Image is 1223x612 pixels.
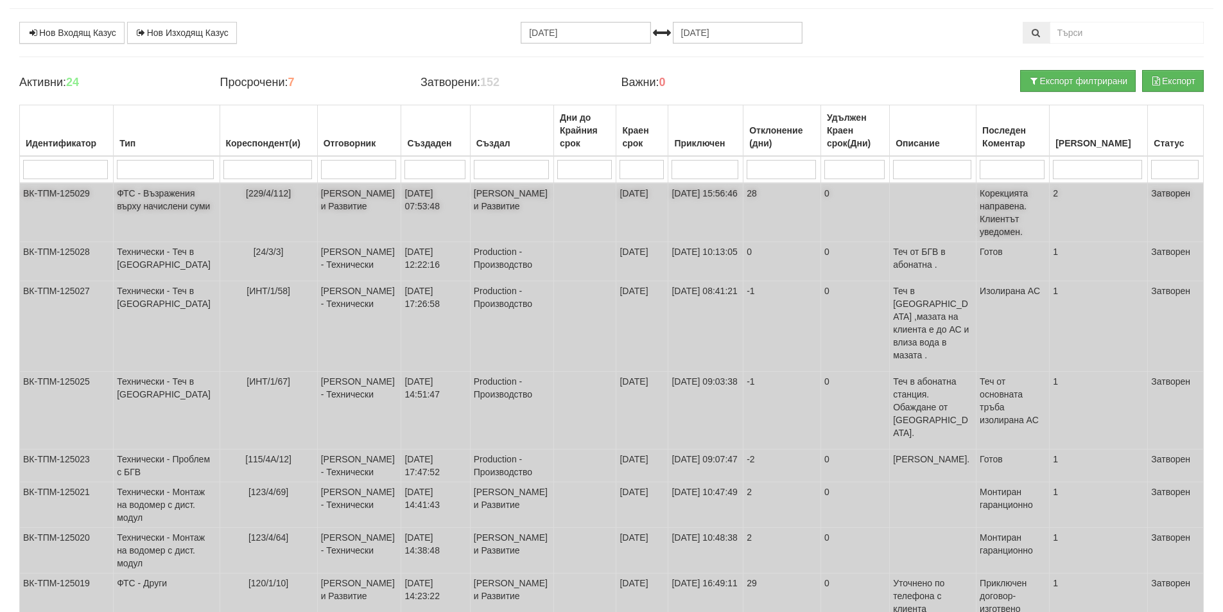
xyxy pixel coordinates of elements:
[19,22,125,44] a: Нов Входящ Казус
[743,528,821,573] td: 2
[820,482,889,528] td: 0
[743,281,821,372] td: -1
[616,450,668,482] td: [DATE]
[616,105,668,157] th: Краен срок: No sort applied, activate to apply an ascending sort
[220,76,401,89] h4: Просрочени:
[20,450,114,482] td: ВК-ТПМ-125023
[114,242,220,281] td: Технически - Теч в [GEOGRAPHIC_DATA]
[980,376,1039,425] span: Теч от основната тръба изолирана АС
[317,105,401,157] th: Отговорник: No sort applied, activate to apply an ascending sort
[980,286,1040,296] span: Изолирана АС
[470,281,553,372] td: Production - Производство
[668,450,743,482] td: [DATE] 09:07:47
[980,121,1046,152] div: Последен Коментар
[893,375,973,439] p: Теч в абонатна станция. Обаждане от [GEOGRAPHIC_DATA].
[317,183,401,242] td: [PERSON_NAME] и Развитие
[401,105,470,157] th: Създаден: No sort applied, activate to apply an ascending sort
[20,183,114,242] td: ВК-ТПМ-125029
[976,105,1050,157] th: Последен Коментар: No sort applied, activate to apply an ascending sort
[820,105,889,157] th: Удължен Краен срок(Дни): No sort applied, activate to apply an ascending sort
[557,109,613,152] div: Дни до Крайния срок
[248,578,288,588] span: [120/1/10]
[117,134,216,152] div: Тип
[114,482,220,528] td: Технически - Монтаж на водомер с дист. модул
[20,105,114,157] th: Идентификатор: No sort applied, activate to apply an ascending sort
[1050,183,1148,242] td: 2
[743,372,821,450] td: -1
[114,281,220,372] td: Технически - Теч в [GEOGRAPHIC_DATA]
[980,247,1003,257] span: Готов
[820,281,889,372] td: 0
[1050,22,1204,44] input: Търсене по Идентификатор, Бл/Вх/Ап, Тип, Описание, Моб. Номер, Имейл, Файл, Коментар,
[553,105,616,157] th: Дни до Крайния срок: No sort applied, activate to apply an ascending sort
[421,76,602,89] h4: Затворени:
[1148,242,1204,281] td: Затворен
[317,482,401,528] td: [PERSON_NAME] - Технически
[1050,528,1148,573] td: 1
[245,454,291,464] span: [115/4А/12]
[288,76,294,89] b: 7
[114,105,220,157] th: Тип: No sort applied, activate to apply an ascending sort
[668,183,743,242] td: [DATE] 15:56:46
[321,134,398,152] div: Отговорник
[616,528,668,573] td: [DATE]
[20,372,114,450] td: ВК-ТПМ-125025
[659,76,666,89] b: 0
[470,242,553,281] td: Production - Производство
[470,482,553,528] td: [PERSON_NAME] и Развитие
[480,76,499,89] b: 152
[893,284,973,362] p: Теч в [GEOGRAPHIC_DATA] ,мазата на клиента е до АС и влиза вода в мазата .
[890,105,976,157] th: Описание: No sort applied, activate to apply an ascending sort
[317,281,401,372] td: [PERSON_NAME] - Технически
[20,482,114,528] td: ВК-ТПМ-125021
[401,281,470,372] td: [DATE] 17:26:58
[820,450,889,482] td: 0
[317,450,401,482] td: [PERSON_NAME] - Технически
[474,134,550,152] div: Създал
[668,528,743,573] td: [DATE] 10:48:38
[19,76,200,89] h4: Активни:
[223,134,314,152] div: Кореспондент(и)
[1148,105,1204,157] th: Статус: No sort applied, activate to apply an ascending sort
[980,454,1003,464] span: Готов
[114,183,220,242] td: ФТС - Възражения върху начислени суми
[1050,372,1148,450] td: 1
[114,450,220,482] td: Технически - Проблем с БГВ
[247,286,290,296] span: [ИНТ/1/58]
[1142,70,1204,92] button: Експорт
[470,105,553,157] th: Създал: No sort applied, activate to apply an ascending sort
[248,487,288,497] span: [123/4/69]
[1148,281,1204,372] td: Затворен
[620,121,664,152] div: Краен срок
[820,528,889,573] td: 0
[1050,281,1148,372] td: 1
[254,247,284,257] span: [24/3/3]
[616,281,668,372] td: [DATE]
[401,372,470,450] td: [DATE] 14:51:47
[247,376,290,387] span: [ИНТ/1/67]
[743,450,821,482] td: -2
[668,281,743,372] td: [DATE] 08:41:21
[743,242,821,281] td: 0
[1148,528,1204,573] td: Затворен
[743,105,821,157] th: Отклонение (дни): No sort applied, activate to apply an ascending sort
[616,242,668,281] td: [DATE]
[747,121,817,152] div: Отклонение (дни)
[23,134,110,152] div: Идентификатор
[1148,372,1204,450] td: Затворен
[1148,482,1204,528] td: Затворен
[246,188,291,198] span: [229/4/112]
[470,183,553,242] td: [PERSON_NAME] и Развитие
[1148,183,1204,242] td: Затворен
[401,183,470,242] td: [DATE] 07:53:48
[470,450,553,482] td: Production - Производство
[616,183,668,242] td: [DATE]
[127,22,237,44] a: Нов Изходящ Казус
[1050,482,1148,528] td: 1
[893,453,973,466] p: [PERSON_NAME].
[470,372,553,450] td: Production - Производство
[66,76,79,89] b: 24
[616,372,668,450] td: [DATE]
[1053,134,1144,152] div: [PERSON_NAME]
[401,482,470,528] td: [DATE] 14:41:43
